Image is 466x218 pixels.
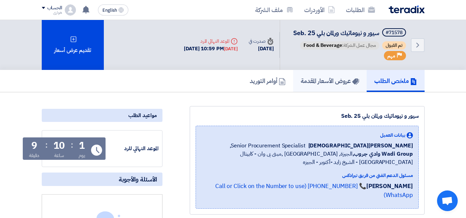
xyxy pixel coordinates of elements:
[367,70,425,92] a: ملخص الطلب
[79,152,85,159] div: يوم
[340,2,380,18] a: الطلبات
[242,70,293,92] a: أوامر التوريد
[42,11,62,14] div: هوارى
[366,182,413,190] strong: [PERSON_NAME]
[308,142,413,150] span: [PERSON_NAME][DEMOGRAPHIC_DATA]
[65,4,76,15] img: profile_test.png
[299,2,340,18] a: الأوردرات
[353,150,413,158] b: Wadi Group وادي جروب,
[98,4,128,15] button: English
[250,2,299,18] a: ملف الشركة
[249,45,274,53] div: [DATE]
[304,42,342,49] span: Food & Beverage
[387,53,395,59] span: مهم
[201,150,413,166] span: الجيزة, [GEOGRAPHIC_DATA] ,مبنى بى وان - كابيتال [GEOGRAPHIC_DATA] - الشيخ زايد -أكتوبر - الجيزه
[224,45,238,52] div: [DATE]
[184,45,238,53] div: [DATE] 10:59 PM
[42,20,104,70] div: تقديم عرض أسعار
[29,152,40,159] div: دقيقة
[300,41,379,50] span: مجال عمل الشركة:
[102,8,117,13] span: English
[389,6,425,13] img: Teradix logo
[45,139,48,151] div: :
[215,182,413,199] a: 📞 [PHONE_NUMBER] (Call or Click on the Number to use WhatsApp)
[293,70,367,92] a: عروض الأسعار المقدمة
[293,28,379,38] span: سيور و نيوماتيك ورلمان بلي Seb. 25
[382,41,406,50] span: تم القبول
[184,38,238,45] div: الموعد النهائي للرد
[119,175,157,183] span: الأسئلة والأجوبة
[249,38,274,45] div: صدرت في
[196,112,419,120] div: سيور و نيوماتيك ورلمان بلي Seb. 25
[54,152,64,159] div: ساعة
[31,141,37,150] div: 9
[47,5,62,11] div: الحساب
[301,77,359,85] h5: عروض الأسعار المقدمة
[230,142,306,150] span: Senior Procurement Specialist,
[374,77,417,85] h5: ملخص الطلب
[380,132,405,139] span: بيانات العميل
[293,28,407,38] h5: سيور و نيوماتيك ورلمان بلي Seb. 25
[250,77,286,85] h5: أوامر التوريد
[437,190,458,211] div: دردشة مفتوحة
[107,145,159,153] div: الموعد النهائي للرد
[386,30,403,35] div: #71578
[42,109,162,122] div: مواعيد الطلب
[79,141,85,150] div: 1
[71,139,73,151] div: :
[53,141,65,150] div: 10
[201,172,413,179] div: مسئول الدعم الفني من فريق تيرادكس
